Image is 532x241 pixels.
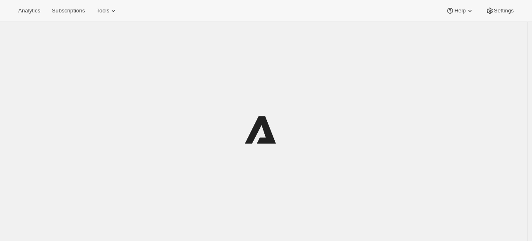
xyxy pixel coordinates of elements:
span: Tools [96,7,109,14]
span: Analytics [18,7,40,14]
span: Settings [494,7,514,14]
button: Tools [91,5,122,17]
span: Help [454,7,465,14]
button: Help [441,5,479,17]
button: Settings [481,5,519,17]
span: Subscriptions [52,7,85,14]
button: Analytics [13,5,45,17]
button: Subscriptions [47,5,90,17]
